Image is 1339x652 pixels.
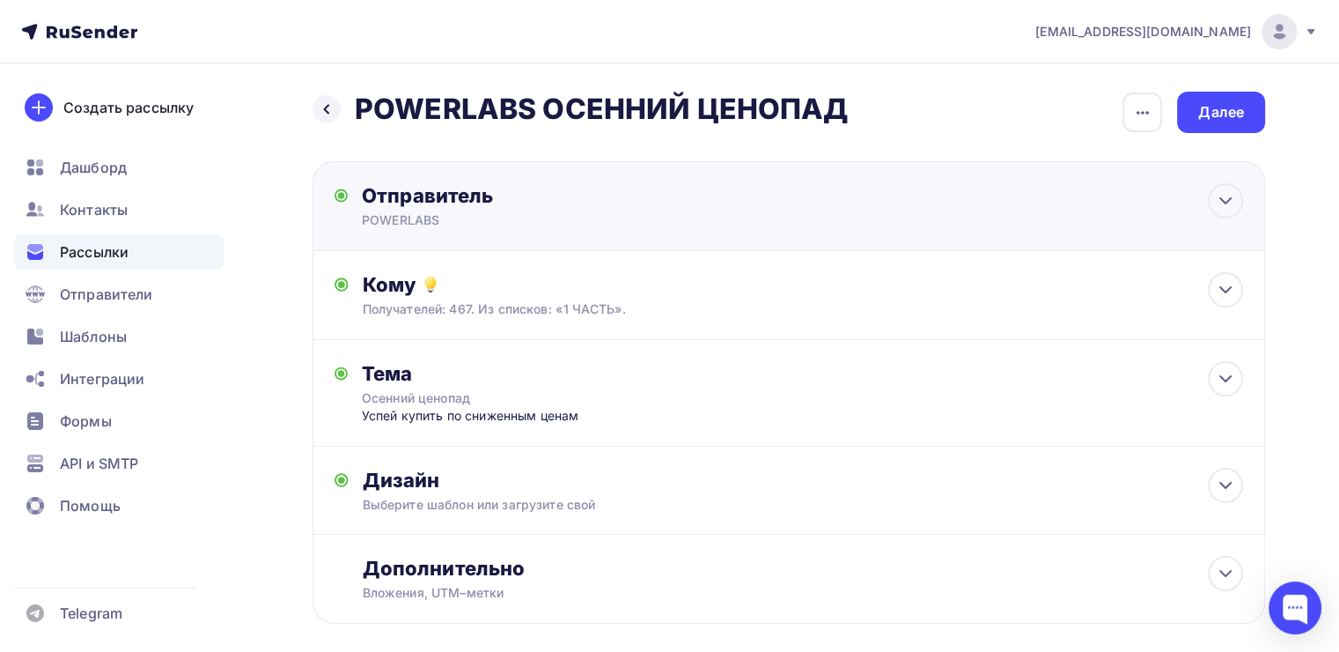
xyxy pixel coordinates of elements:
[60,199,128,220] span: Контакты
[60,411,112,432] span: Формы
[60,603,122,624] span: Telegram
[63,97,194,118] div: Создать рассылку
[355,92,849,127] h2: POWERLABS ОСЕННИЙ ЦЕНОПАД
[362,361,710,386] div: Тема
[1198,102,1244,122] div: Далее
[363,300,1155,318] div: Получателей: 467. Из списков: «1 ЧАСТЬ».
[14,150,224,185] a: Дашборд
[363,496,1155,514] div: Выберите шаблон или загрузите свой
[363,272,1243,297] div: Кому
[14,234,224,270] a: Рассылки
[14,277,224,312] a: Отправители
[60,368,144,389] span: Интеграции
[363,468,1243,493] div: Дизайн
[14,319,224,354] a: Шаблоны
[362,211,705,229] div: POWERLABS
[362,183,743,208] div: Отправитель
[362,389,675,407] div: Осенний ценопад
[60,284,153,305] span: Отправители
[60,495,121,516] span: Помощь
[363,556,1243,581] div: Дополнительно
[60,326,127,347] span: Шаблоны
[14,192,224,227] a: Контакты
[1035,23,1251,41] span: [EMAIL_ADDRESS][DOMAIN_NAME]
[14,404,224,439] a: Формы
[1035,14,1318,49] a: [EMAIL_ADDRESS][DOMAIN_NAME]
[60,241,129,263] span: Рассылки
[60,453,138,474] span: API и SMTP
[60,157,127,178] span: Дашборд
[363,584,1155,602] div: Вложения, UTM–метки
[362,407,710,425] div: Успей купить по сниженным ценам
